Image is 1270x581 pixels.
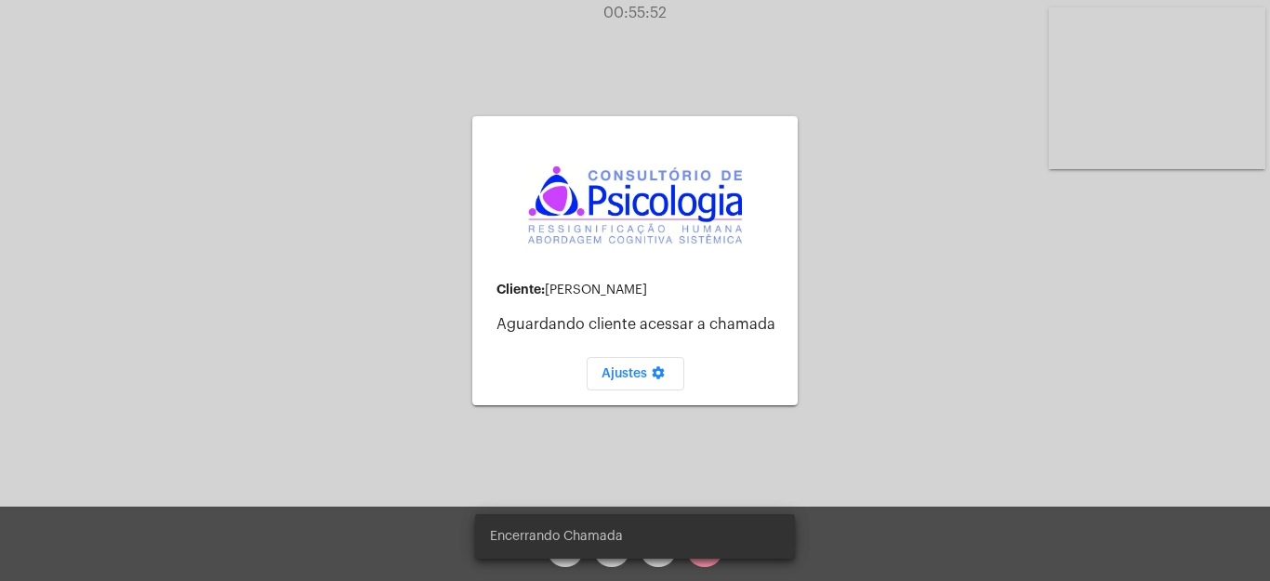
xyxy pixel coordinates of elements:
[647,365,669,388] mat-icon: settings
[496,283,545,296] strong: Cliente:
[528,166,742,244] img: logomarcaconsultorio.jpeg
[496,283,783,297] div: [PERSON_NAME]
[602,367,669,380] span: Ajustes
[587,357,684,390] button: Ajustes
[496,316,783,333] p: Aguardando cliente acessar a chamada
[490,527,623,546] span: Encerrando Chamada
[603,6,667,20] span: 00:55:52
